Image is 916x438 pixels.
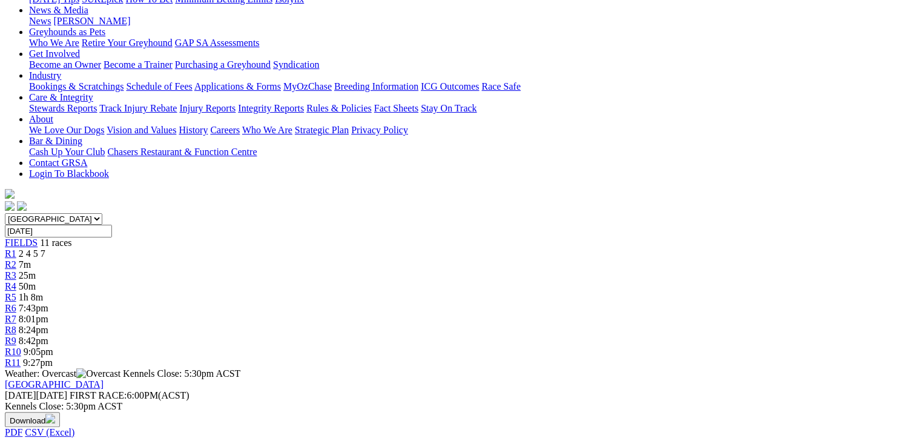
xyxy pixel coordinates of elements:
a: History [179,125,208,135]
span: Kennels Close: 5:30pm ACST [123,368,240,379]
a: Syndication [273,59,319,70]
a: R6 [5,303,16,313]
span: 25m [19,270,36,280]
a: Schedule of Fees [126,81,192,91]
a: PDF [5,427,22,437]
div: News & Media [29,16,911,27]
div: Bar & Dining [29,147,911,158]
a: Fact Sheets [374,103,418,113]
span: 8:01pm [19,314,48,324]
a: Breeding Information [334,81,418,91]
a: [GEOGRAPHIC_DATA] [5,379,104,390]
a: Track Injury Rebate [99,103,177,113]
span: 11 races [40,237,71,248]
a: R8 [5,325,16,335]
a: News [29,16,51,26]
a: Login To Blackbook [29,168,109,179]
div: Download [5,427,911,438]
img: logo-grsa-white.png [5,189,15,199]
a: R5 [5,292,16,302]
span: 7m [19,259,31,270]
a: R9 [5,336,16,346]
a: R4 [5,281,16,291]
span: 7:43pm [19,303,48,313]
span: 6:00PM(ACST) [70,390,189,400]
span: 9:05pm [24,347,53,357]
a: Who We Are [29,38,79,48]
a: Get Involved [29,48,80,59]
span: 8:24pm [19,325,48,335]
a: Cash Up Your Club [29,147,105,157]
a: R11 [5,357,21,368]
div: Greyhounds as Pets [29,38,911,48]
a: Bar & Dining [29,136,82,146]
a: Integrity Reports [238,103,304,113]
a: Rules & Policies [306,103,372,113]
a: Applications & Forms [194,81,281,91]
span: Weather: Overcast [5,368,123,379]
a: News & Media [29,5,88,15]
a: MyOzChase [283,81,332,91]
a: R7 [5,314,16,324]
span: [DATE] [5,390,67,400]
a: FIELDS [5,237,38,248]
a: R3 [5,270,16,280]
a: Who We Are [242,125,292,135]
a: Chasers Restaurant & Function Centre [107,147,257,157]
span: 50m [19,281,36,291]
a: Become an Owner [29,59,101,70]
a: Race Safe [481,81,520,91]
div: Kennels Close: 5:30pm ACST [5,401,911,412]
span: 9:27pm [23,357,53,368]
input: Select date [5,225,112,237]
a: [PERSON_NAME] [53,16,130,26]
a: Vision and Values [107,125,176,135]
img: facebook.svg [5,201,15,211]
a: CSV (Excel) [25,427,74,437]
a: Bookings & Scratchings [29,81,124,91]
a: Care & Integrity [29,92,93,102]
span: 2 4 5 7 [19,248,45,259]
span: [DATE] [5,390,36,400]
button: Download [5,412,60,427]
a: We Love Our Dogs [29,125,104,135]
a: Greyhounds as Pets [29,27,105,37]
img: Overcast [76,368,120,379]
a: R10 [5,347,21,357]
a: Become a Trainer [104,59,173,70]
div: Care & Integrity [29,103,911,114]
a: Stewards Reports [29,103,97,113]
a: About [29,114,53,124]
a: Privacy Policy [351,125,408,135]
div: About [29,125,911,136]
a: GAP SA Assessments [175,38,260,48]
a: Contact GRSA [29,158,87,168]
span: FIRST RACE: [70,390,127,400]
img: download.svg [45,414,55,423]
a: R1 [5,248,16,259]
a: Injury Reports [179,103,236,113]
span: 8:42pm [19,336,48,346]
a: Stay On Track [421,103,476,113]
span: 1h 8m [19,292,43,302]
a: Strategic Plan [295,125,349,135]
a: Careers [210,125,240,135]
a: Retire Your Greyhound [82,38,173,48]
a: Industry [29,70,61,81]
div: Get Involved [29,59,911,70]
a: R2 [5,259,16,270]
div: Industry [29,81,911,92]
a: Purchasing a Greyhound [175,59,271,70]
a: ICG Outcomes [421,81,479,91]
